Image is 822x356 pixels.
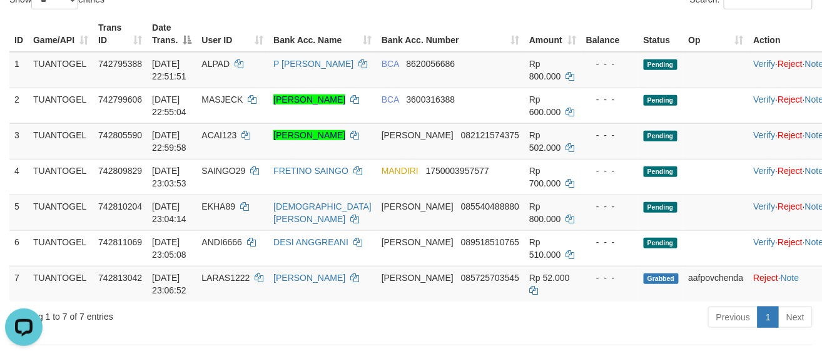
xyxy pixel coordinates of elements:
[382,166,419,176] span: MANDIRI
[28,230,93,266] td: TUANTOGEL
[273,273,345,283] a: [PERSON_NAME]
[644,166,677,177] span: Pending
[754,273,779,283] a: Reject
[586,93,634,106] div: - - -
[407,94,455,104] span: Copy 3600316388 to clipboard
[754,237,776,247] a: Verify
[9,16,28,52] th: ID
[529,237,561,260] span: Rp 510.000
[529,166,561,188] span: Rp 700.000
[684,266,749,302] td: aafpovchenda
[377,16,524,52] th: Bank Acc. Number: activate to sort column ascending
[273,130,345,140] a: [PERSON_NAME]
[778,130,803,140] a: Reject
[778,307,813,328] a: Next
[781,273,799,283] a: Note
[529,201,561,224] span: Rp 800.000
[273,166,348,176] a: FRETINO SAINGO
[9,230,28,266] td: 6
[529,94,561,117] span: Rp 600.000
[9,159,28,195] td: 4
[586,129,634,141] div: - - -
[9,305,333,323] div: Showing 1 to 7 of 7 entries
[639,16,684,52] th: Status
[152,166,186,188] span: [DATE] 23:03:53
[201,59,230,69] span: ALPAD
[98,201,142,211] span: 742810204
[461,201,519,211] span: Copy 085540488880 to clipboard
[461,130,519,140] span: Copy 082121574375 to clipboard
[98,237,142,247] span: 742811069
[586,58,634,70] div: - - -
[152,237,186,260] span: [DATE] 23:05:08
[382,237,454,247] span: [PERSON_NAME]
[9,88,28,123] td: 2
[529,130,561,153] span: Rp 502.000
[754,166,776,176] a: Verify
[201,237,242,247] span: ANDI6666
[28,195,93,230] td: TUANTOGEL
[778,201,803,211] a: Reject
[644,238,677,248] span: Pending
[529,273,570,283] span: Rp 52.000
[268,16,377,52] th: Bank Acc. Name: activate to sort column ascending
[93,16,147,52] th: Trans ID: activate to sort column ascending
[778,94,803,104] a: Reject
[644,59,677,70] span: Pending
[778,59,803,69] a: Reject
[9,52,28,88] td: 1
[9,195,28,230] td: 5
[152,94,186,117] span: [DATE] 22:55:04
[382,94,399,104] span: BCA
[644,202,677,213] span: Pending
[758,307,779,328] a: 1
[28,123,93,159] td: TUANTOGEL
[201,94,243,104] span: MASJECK
[152,130,186,153] span: [DATE] 22:59:58
[98,166,142,176] span: 742809829
[28,88,93,123] td: TUANTOGEL
[754,201,776,211] a: Verify
[778,237,803,247] a: Reject
[9,266,28,302] td: 7
[684,16,749,52] th: Op: activate to sort column ascending
[28,159,93,195] td: TUANTOGEL
[382,130,454,140] span: [PERSON_NAME]
[382,273,454,283] span: [PERSON_NAME]
[407,59,455,69] span: Copy 8620056686 to clipboard
[529,59,561,81] span: Rp 800.000
[586,165,634,177] div: - - -
[5,5,43,43] button: Open LiveChat chat widget
[644,131,677,141] span: Pending
[196,16,268,52] th: User ID: activate to sort column ascending
[147,16,196,52] th: Date Trans.: activate to sort column descending
[708,307,758,328] a: Previous
[28,52,93,88] td: TUANTOGEL
[152,273,186,295] span: [DATE] 23:06:52
[586,236,634,248] div: - - -
[201,166,245,176] span: SAINGO29
[644,273,679,284] span: Grabbed
[9,123,28,159] td: 3
[98,59,142,69] span: 742795388
[273,94,345,104] a: [PERSON_NAME]
[98,94,142,104] span: 742799606
[152,201,186,224] span: [DATE] 23:04:14
[98,273,142,283] span: 742813042
[98,130,142,140] span: 742805590
[754,94,776,104] a: Verify
[201,273,250,283] span: LARAS1222
[524,16,581,52] th: Amount: activate to sort column ascending
[461,237,519,247] span: Copy 089518510765 to clipboard
[426,166,489,176] span: Copy 1750003957577 to clipboard
[586,200,634,213] div: - - -
[382,59,399,69] span: BCA
[778,166,803,176] a: Reject
[28,266,93,302] td: TUANTOGEL
[152,59,186,81] span: [DATE] 22:51:51
[586,272,634,284] div: - - -
[273,59,353,69] a: P [PERSON_NAME]
[201,130,236,140] span: ACAI123
[273,201,372,224] a: [DEMOGRAPHIC_DATA][PERSON_NAME]
[382,201,454,211] span: [PERSON_NAME]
